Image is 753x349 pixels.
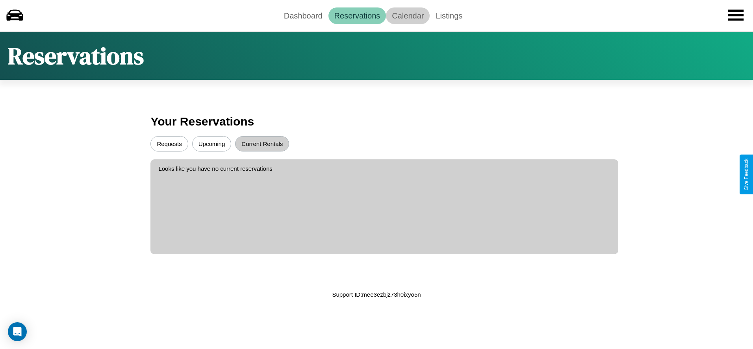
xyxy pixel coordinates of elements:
button: Upcoming [192,136,232,151]
p: Looks like you have no current reservations [158,163,610,174]
button: Requests [150,136,188,151]
div: Open Intercom Messenger [8,322,27,341]
h3: Your Reservations [150,111,602,132]
a: Listings [430,7,468,24]
a: Reservations [328,7,386,24]
h1: Reservations [8,40,144,72]
a: Dashboard [278,7,328,24]
div: Give Feedback [744,159,749,190]
a: Calendar [386,7,430,24]
button: Current Rentals [235,136,289,151]
p: Support ID: mee3ezbjz73h0ixyo5n [332,289,421,300]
